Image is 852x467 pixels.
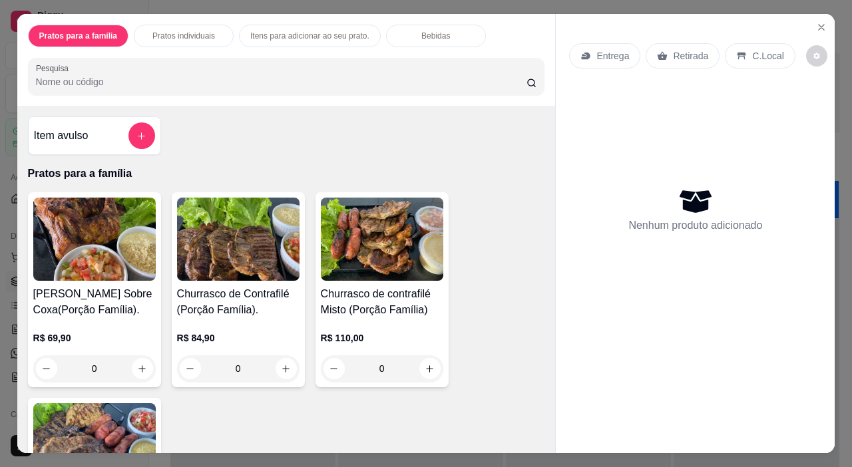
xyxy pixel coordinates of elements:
div: Domínio: [DOMAIN_NAME] [35,35,149,45]
button: decrease-product-quantity [806,45,827,67]
p: C.Local [752,49,783,63]
p: Pratos para a família [28,166,545,182]
p: R$ 69,90 [33,331,156,345]
h4: Churrasco de contrafilé Misto (Porção Família) [321,286,443,318]
button: decrease-product-quantity [323,358,345,379]
button: increase-product-quantity [132,358,153,379]
button: decrease-product-quantity [36,358,57,379]
p: Nenhum produto adicionado [628,218,762,234]
img: product-image [177,198,300,281]
p: Entrega [596,49,629,63]
img: logo_orange.svg [21,21,32,32]
p: Pratos para a família [39,31,117,41]
div: v 4.0.25 [37,21,65,32]
h4: Churrasco de Contrafilé (Porção Família). [177,286,300,318]
p: R$ 110,00 [321,331,443,345]
input: Pesquisa [36,75,527,88]
p: R$ 84,90 [177,331,300,345]
button: decrease-product-quantity [180,358,201,379]
label: Pesquisa [36,63,73,74]
p: Retirada [673,49,708,63]
p: Bebidas [421,31,450,41]
button: increase-product-quantity [419,358,441,379]
img: product-image [33,198,156,281]
div: Domínio [70,78,102,87]
h4: [PERSON_NAME] Sobre Coxa(Porção Família). [33,286,156,318]
h4: Item avulso [34,128,89,144]
img: product-image [321,198,443,281]
img: tab_keywords_by_traffic_grey.svg [140,77,151,88]
img: website_grey.svg [21,35,32,45]
button: increase-product-quantity [276,358,297,379]
p: Pratos individuais [152,31,215,41]
button: add-separate-item [128,122,155,149]
div: Palavras-chave [155,78,214,87]
button: Close [811,17,832,38]
p: Itens para adicionar ao seu prato. [250,31,369,41]
img: tab_domain_overview_orange.svg [55,77,66,88]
